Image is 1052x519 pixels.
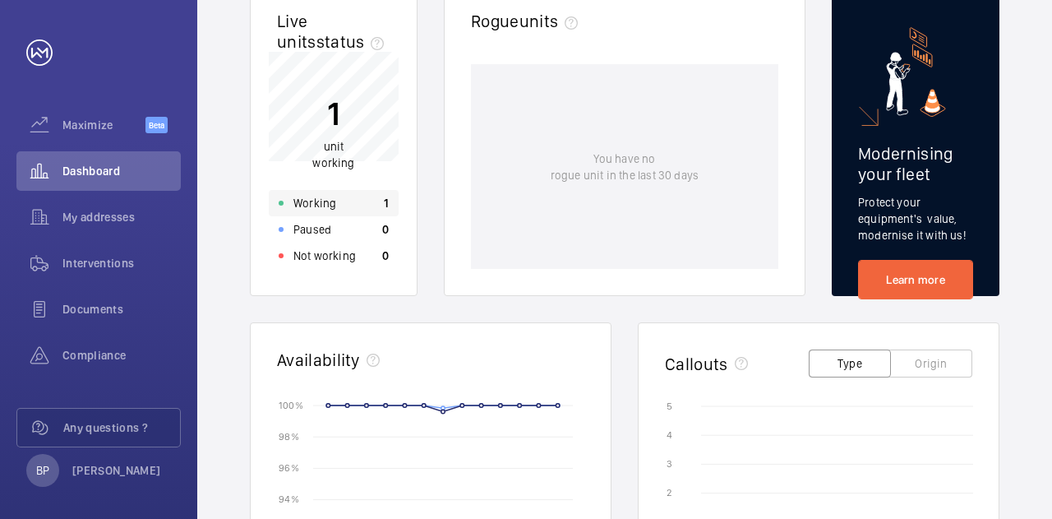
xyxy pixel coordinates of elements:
p: unit [312,138,354,171]
p: You have no rogue unit in the last 30 days [551,151,699,183]
button: Origin [890,350,972,378]
h2: Availability [277,350,360,370]
text: 5 [667,401,672,412]
span: Beta [145,117,168,133]
text: 96 % [279,462,299,474]
h2: Callouts [665,354,728,374]
text: 3 [667,458,672,470]
text: 98 % [279,431,299,443]
span: working [312,156,354,169]
p: Paused [293,221,331,238]
span: Documents [62,301,181,317]
p: 0 [382,248,389,264]
span: My addresses [62,209,181,225]
text: 4 [667,429,672,441]
p: Not working [293,248,356,264]
h2: Live units [277,11,390,52]
button: Type [809,350,891,378]
span: Any questions ? [63,419,180,436]
span: Dashboard [62,163,181,179]
a: Learn more [858,260,973,299]
span: Interventions [62,255,181,271]
text: 100 % [279,399,303,410]
span: status [316,31,391,52]
span: Compliance [62,347,181,364]
h2: Modernising your fleet [858,143,973,184]
p: 1 [384,195,389,211]
p: 0 [382,221,389,238]
span: units [519,11,585,31]
p: Protect your equipment's value, modernise it with us! [858,194,973,243]
p: Working [293,195,336,211]
img: marketing-card.svg [886,27,946,117]
p: [PERSON_NAME] [72,462,161,479]
span: Maximize [62,117,145,133]
text: 2 [667,487,671,498]
p: 1 [312,93,354,134]
p: BP [36,462,49,479]
text: 94 % [279,494,299,505]
h2: Rogue [471,11,584,31]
